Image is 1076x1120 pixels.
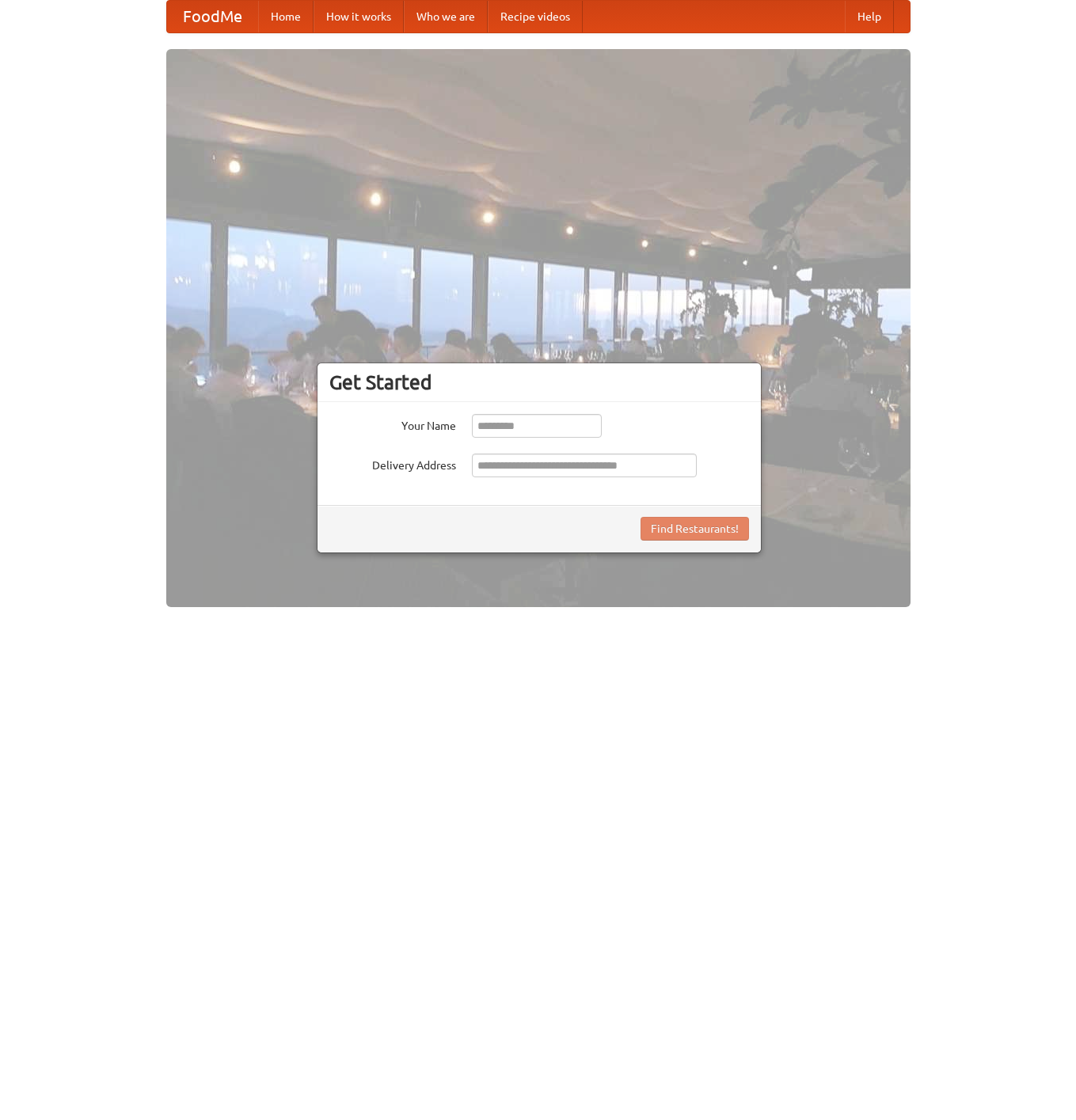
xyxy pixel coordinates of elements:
[329,370,749,394] h3: Get Started
[641,517,749,541] button: Find Restaurants!
[167,1,258,32] a: FoodMe
[258,1,314,32] a: Home
[404,1,488,32] a: Who we are
[845,1,894,32] a: Help
[488,1,583,32] a: Recipe videos
[329,454,456,473] label: Delivery Address
[314,1,404,32] a: How it works
[329,414,456,434] label: Your Name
